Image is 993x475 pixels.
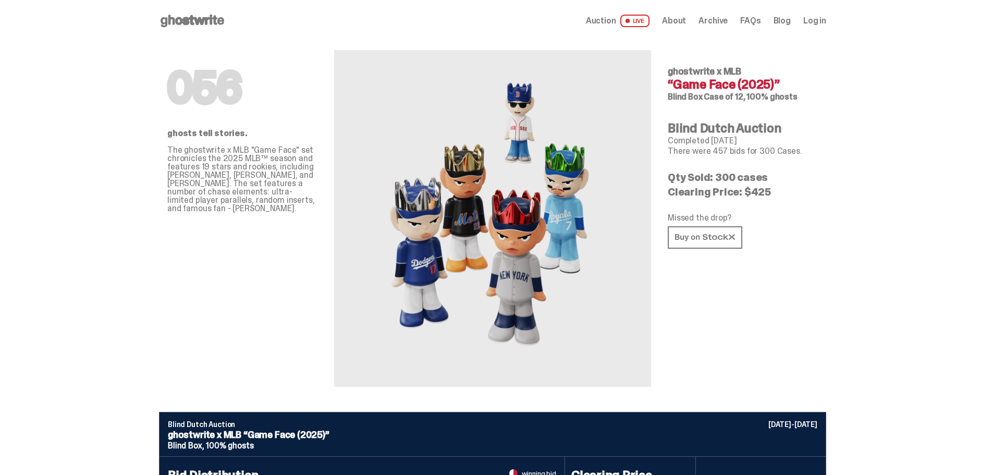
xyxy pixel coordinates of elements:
[168,430,817,440] p: ghostwrite x MLB “Game Face (2025)”
[740,17,761,25] a: FAQs
[668,65,741,78] span: ghostwrite x MLB
[774,17,791,25] a: Blog
[668,214,818,222] p: Missed the drop?
[167,146,317,213] p: The ghostwrite x MLB "Game Face" set chronicles the 2025 MLB™ season and features 19 stars and ro...
[206,440,253,451] span: 100% ghosts
[378,75,607,362] img: MLB&ldquo;Game Face (2025)&rdquo;
[620,15,650,27] span: LIVE
[698,17,728,25] a: Archive
[586,17,616,25] span: Auction
[668,122,818,135] h4: Blind Dutch Auction
[668,172,818,182] p: Qty Sold: 300 cases
[668,187,818,197] p: Clearing Price: $425
[167,129,317,138] p: ghosts tell stories.
[662,17,686,25] a: About
[168,421,817,428] p: Blind Dutch Auction
[668,78,818,91] h4: “Game Face (2025)”
[704,91,797,102] span: Case of 12, 100% ghosts
[586,15,649,27] a: Auction LIVE
[768,421,817,428] p: [DATE]-[DATE]
[668,91,703,102] span: Blind Box
[167,67,317,108] h1: 056
[803,17,826,25] a: Log in
[168,440,204,451] span: Blind Box,
[668,147,818,155] p: There were 457 bids for 300 Cases.
[668,137,818,145] p: Completed [DATE]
